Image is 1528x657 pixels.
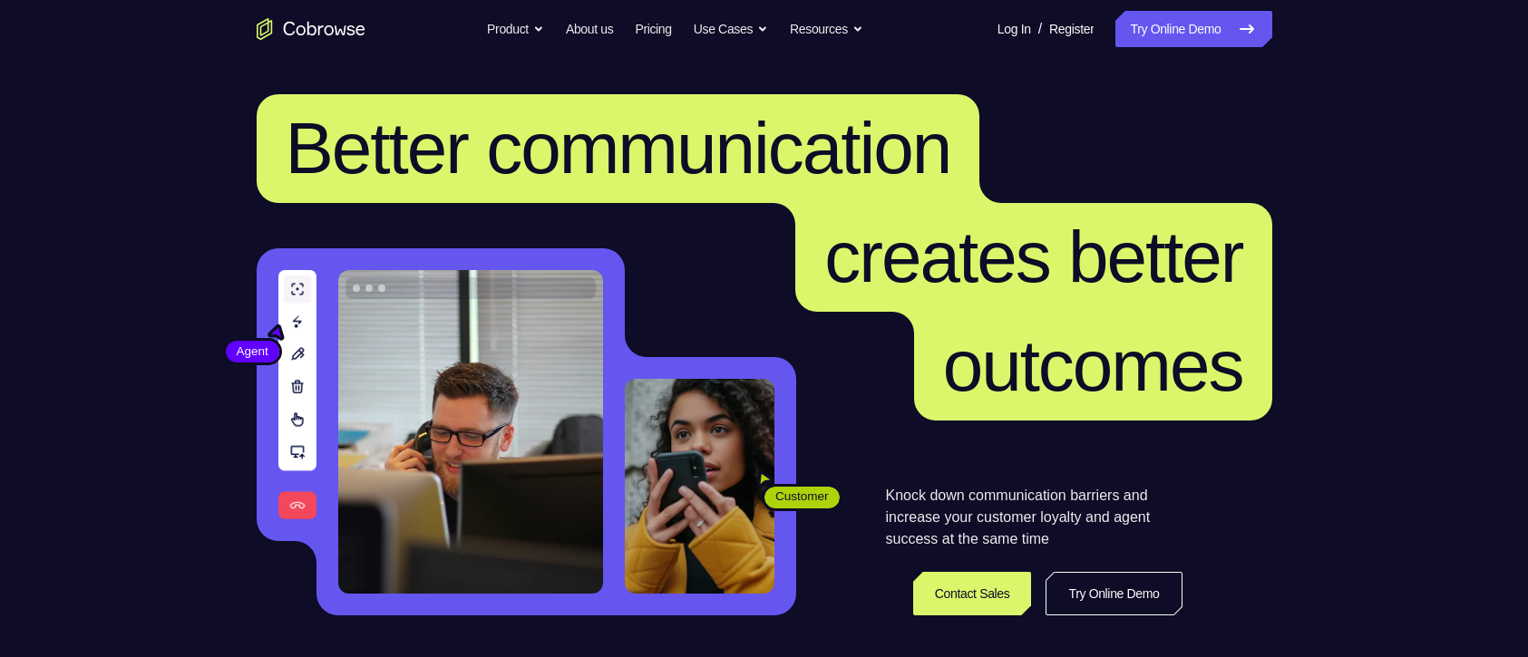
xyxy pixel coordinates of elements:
a: Pricing [635,11,671,47]
a: Try Online Demo [1115,11,1271,47]
button: Use Cases [694,11,768,47]
a: Try Online Demo [1046,572,1182,615]
span: / [1038,18,1042,40]
img: A customer support agent talking on the phone [338,270,603,594]
button: Resources [790,11,863,47]
a: Log In [998,11,1031,47]
img: A customer holding their phone [625,379,774,594]
a: Go to the home page [257,18,365,40]
a: About us [566,11,613,47]
button: Product [487,11,544,47]
span: creates better [824,217,1242,297]
a: Register [1049,11,1094,47]
span: outcomes [943,325,1243,406]
a: Contact Sales [913,572,1032,615]
p: Knock down communication barriers and increase your customer loyalty and agent success at the sam... [886,485,1182,550]
span: Better communication [286,108,951,188]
